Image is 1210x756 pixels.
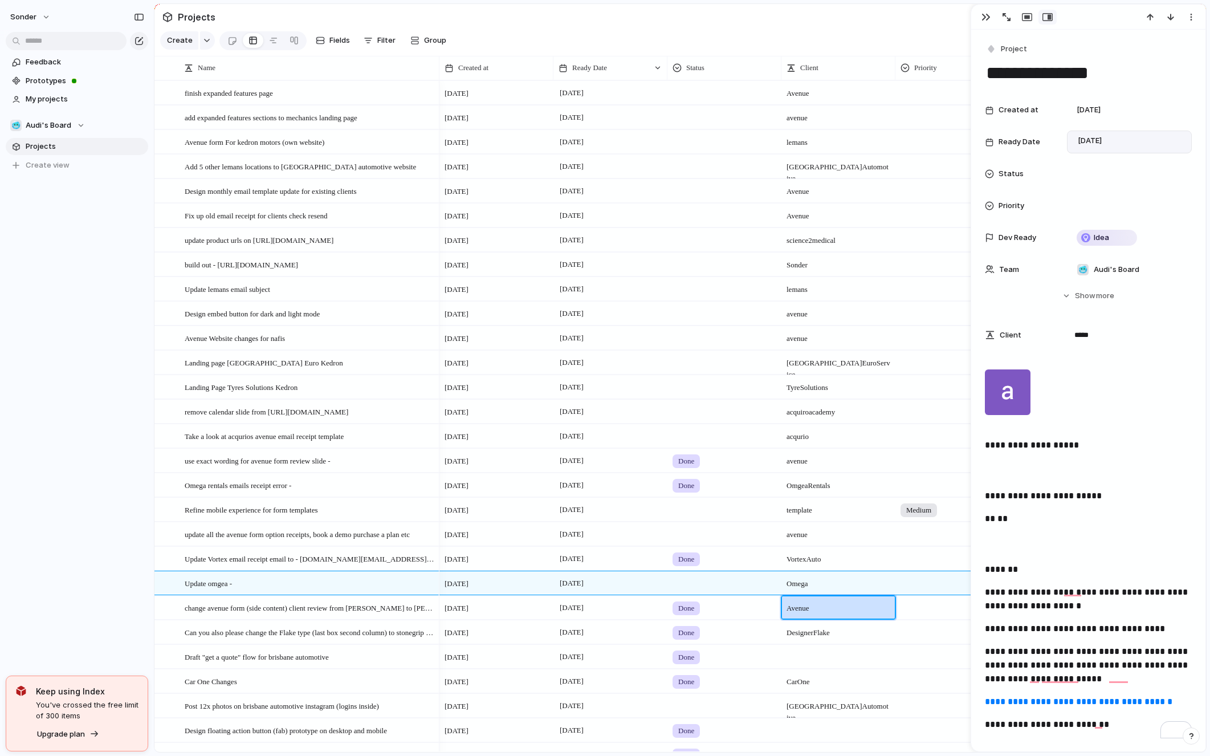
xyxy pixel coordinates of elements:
[782,376,895,393] span: Tyre Solutions
[678,676,694,688] span: Done
[445,676,468,688] span: [DATE]
[6,54,148,71] a: Feedback
[458,62,488,74] span: Created at
[557,86,586,100] span: [DATE]
[782,694,895,724] span: [GEOGRAPHIC_DATA] Automotive
[557,111,586,124] span: [DATE]
[445,603,468,614] span: [DATE]
[557,552,586,566] span: [DATE]
[185,111,357,124] span: add expanded features sections to mechanics landing page
[185,356,343,369] span: Landing page [GEOGRAPHIC_DATA] Euro Kedron
[445,112,468,124] span: [DATE]
[6,72,148,90] a: Prototypes
[445,456,468,467] span: [DATE]
[185,184,356,197] span: Design monthly email template update for existing clients
[782,425,895,442] span: acqurio
[557,380,586,394] span: [DATE]
[557,405,586,418] span: [DATE]
[557,527,586,541] span: [DATE]
[906,505,931,516] span: Medium
[185,674,237,688] span: Car One Changes
[185,282,270,295] span: Update lemans email subject
[557,184,586,198] span: [DATE]
[445,137,468,148] span: [DATE]
[445,210,468,222] span: [DATE]
[185,478,291,491] span: Omega rentals emails receipt error -
[311,31,355,50] button: Fields
[1000,330,1021,341] span: Client
[985,286,1192,306] button: Showmore
[557,601,586,615] span: [DATE]
[445,578,468,590] span: [DATE]
[185,625,435,639] span: Can you also please change the Flake type (last box second column) to stonegrip rather than stone...
[185,209,328,222] span: Fix up old email receipt for clients check resend
[557,233,586,247] span: [DATE]
[557,331,586,345] span: [DATE]
[6,157,148,174] button: Create view
[782,621,895,639] span: Designer Flake
[782,229,895,246] span: science 2 medical
[678,480,694,491] span: Done
[185,699,379,712] span: Post 12x photos on brisbane automotive instagram (logins inside)
[445,407,468,418] span: [DATE]
[6,138,148,155] a: Projects
[557,454,586,468] span: [DATE]
[557,282,586,296] span: [DATE]
[914,62,937,74] span: Priority
[1001,43,1027,55] span: Project
[377,35,396,46] span: Filter
[557,625,586,639] span: [DATE]
[782,131,895,148] span: lemans
[782,596,895,614] span: Avenue
[1077,104,1101,116] span: [DATE]
[782,351,895,380] span: [GEOGRAPHIC_DATA] Euro Service
[782,498,895,516] span: template
[26,56,144,68] span: Feedback
[782,572,895,590] span: Omega
[198,62,215,74] span: Name
[26,141,144,152] span: Projects
[26,75,144,87] span: Prototypes
[678,627,694,639] span: Done
[167,35,193,46] span: Create
[1096,290,1114,302] span: more
[185,135,324,148] span: Avenue form For kedron motors (own website)
[26,120,71,131] span: Audi's Board
[557,503,586,517] span: [DATE]
[782,449,895,467] span: avenue
[185,454,331,467] span: use exact wording for avenue form review slide -
[10,120,22,131] div: 🥶
[678,456,694,467] span: Done
[782,180,895,197] span: Avenue
[185,405,348,418] span: remove calendar slide from [URL][DOMAIN_NAME]
[445,480,468,491] span: [DATE]
[782,327,895,344] span: avenue
[557,674,586,688] span: [DATE]
[445,308,468,320] span: [DATE]
[1077,264,1089,275] div: 🥶
[1094,232,1109,243] span: Idea
[782,204,895,222] span: Avenue
[557,724,586,737] span: [DATE]
[176,7,218,27] span: Projects
[557,699,586,713] span: [DATE]
[557,576,586,590] span: [DATE]
[782,278,895,295] span: lemans
[1075,290,1095,302] span: Show
[36,700,138,722] span: You've crossed the free limit of 300 items
[999,264,1019,275] span: Team
[999,168,1024,180] span: Status
[185,527,410,540] span: update all the avenue form option receipts, book a demo purchase a plan etc
[445,284,468,295] span: [DATE]
[999,232,1036,243] span: Dev Ready
[782,523,895,540] span: avenue
[185,86,273,99] span: finish expanded features page
[1094,264,1139,275] span: Audi's Board
[185,552,435,565] span: Update Vortex email receipt email to - [DOMAIN_NAME][EMAIL_ADDRESS][DOMAIN_NAME]
[445,627,468,639] span: [DATE]
[1075,134,1105,148] span: [DATE]
[782,302,895,320] span: avenue
[557,135,586,149] span: [DATE]
[782,474,895,491] span: Omgea Rentals
[999,136,1040,148] span: Ready Date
